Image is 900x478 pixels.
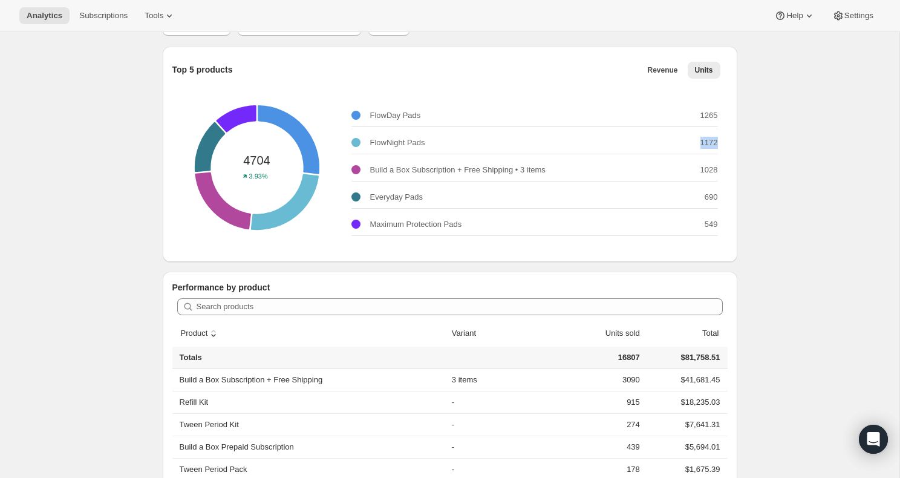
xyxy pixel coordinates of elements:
[553,347,644,369] td: 16807
[448,413,553,436] td: -
[172,64,233,76] p: Top 5 products
[644,347,728,369] td: $81,758.51
[370,164,546,176] p: Build a Box Subscription + Free Shipping • 3 items
[553,369,644,391] td: 3090
[700,137,718,149] p: 1172
[688,322,720,345] button: Total
[79,11,128,21] span: Subscriptions
[137,7,183,24] button: Tools
[448,369,553,391] td: 3 items
[370,191,423,203] p: Everyday Pads
[27,11,62,21] span: Analytics
[19,7,70,24] button: Analytics
[179,322,222,345] button: sort ascending byProduct
[844,11,873,21] span: Settings
[553,391,644,413] td: 915
[647,65,677,75] span: Revenue
[145,11,163,21] span: Tools
[859,425,888,454] div: Open Intercom Messenger
[825,7,881,24] button: Settings
[705,218,718,231] p: 549
[644,391,728,413] td: $18,235.03
[553,413,644,436] td: 274
[700,164,718,176] p: 1028
[700,110,718,122] p: 1265
[172,281,728,293] p: Performance by product
[695,65,713,75] span: Units
[705,191,718,203] p: 690
[644,369,728,391] td: $41,681.45
[370,137,425,149] p: FlowNight Pads
[644,436,728,458] td: $5,694.01
[172,391,448,413] th: Refill Kit
[370,110,421,122] p: FlowDay Pads
[644,413,728,436] td: $7,641.31
[592,322,642,345] button: Units sold
[370,218,462,231] p: Maximum Protection Pads
[172,347,448,369] th: Totals
[786,11,803,21] span: Help
[197,298,723,315] input: Search products
[172,413,448,436] th: Tween Period Kit
[553,436,644,458] td: 439
[172,436,448,458] th: Build a Box Prepaid Subscription
[448,436,553,458] td: -
[72,7,135,24] button: Subscriptions
[448,391,553,413] td: -
[767,7,822,24] button: Help
[450,322,490,345] button: Variant
[172,369,448,391] th: Build a Box Subscription + Free Shipping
